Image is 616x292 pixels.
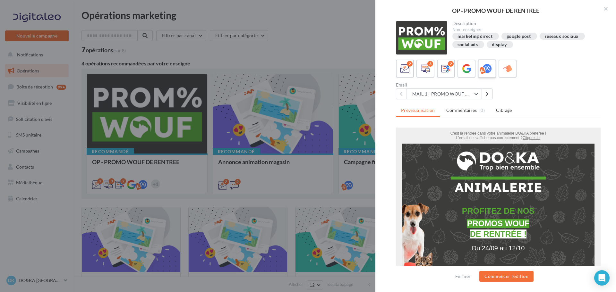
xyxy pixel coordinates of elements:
span: C'est la rentrée dans votre animalerie DO&KA préférée ! [55,4,150,8]
div: 2 [448,61,454,67]
div: google post [507,34,531,39]
div: Description [452,21,596,26]
img: logo_doka_Animalerie_Horizontal_fond_transparent-4.png [13,22,192,69]
span: Ciblage [496,107,512,113]
div: Non renseignée [452,27,596,33]
div: marketing direct [458,34,493,39]
span: DE RENTRÉE ! [74,102,131,111]
span: PROMOS WOUF [71,91,133,100]
div: reseaux sociaux [545,34,578,39]
span: Du 24/09 au 12/10 [76,117,129,124]
button: Fermer [453,272,473,280]
button: Commencer l'édition [479,271,534,282]
span: L'email ne s'affiche pas correctement ? [60,8,127,13]
span: Commentaires [446,107,477,113]
a: J'EN PROFITE [85,144,120,150]
a: Cliquez-ici [127,8,144,13]
div: Email [396,83,496,87]
span: PROFITEZ DE NOS [66,79,139,88]
div: social ads [458,42,478,47]
span: (0) [479,108,485,113]
div: Open Intercom Messenger [594,270,610,286]
div: OP - PROMO WOUF DE RENTREE [386,8,606,13]
div: 2 [407,61,413,67]
div: display [492,42,507,47]
button: MAIL 1 - PROMO WOUF RENTREE [407,88,482,99]
div: 3 [427,61,433,67]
